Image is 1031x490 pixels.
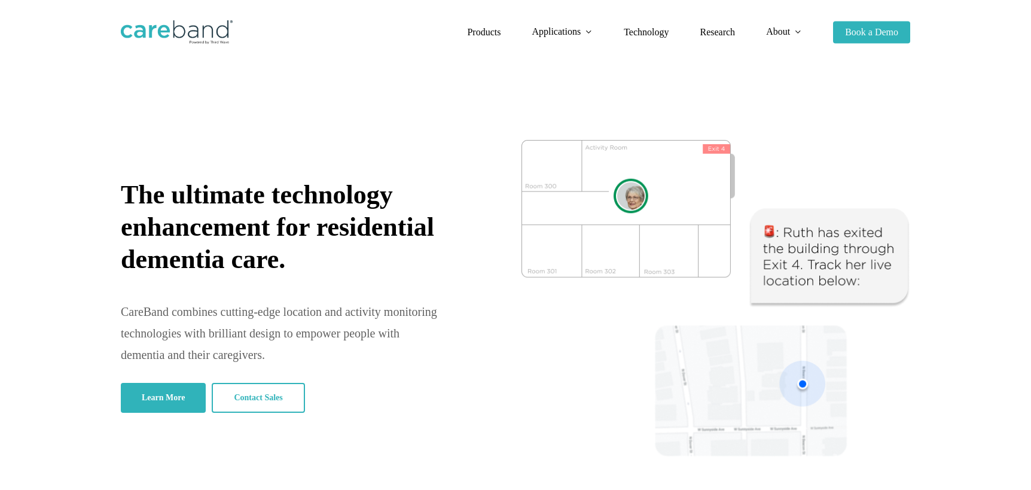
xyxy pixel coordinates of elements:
span: Applications [532,26,581,36]
span: Contact Sales [234,392,282,404]
span: Research [700,27,735,37]
span: Technology [624,27,669,37]
span: Products [467,27,501,37]
div: CareBand combines cutting-edge location and activity monitoring technologies with brilliant desig... [121,300,441,365]
img: CareBand tracking system [521,140,910,457]
span: Book a Demo [845,27,898,37]
a: Book a Demo [833,28,910,37]
a: Learn More [121,383,206,413]
span: The ultimate technology enhancement for residential dementia care. [121,180,434,274]
a: Products [467,28,501,37]
span: Learn More [142,392,185,404]
a: Applications [532,27,593,37]
span: About [766,26,790,36]
a: Contact Sales [212,383,304,413]
a: About [766,27,802,37]
a: Research [700,28,735,37]
a: Technology [624,28,669,37]
img: CareBand [121,20,233,44]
